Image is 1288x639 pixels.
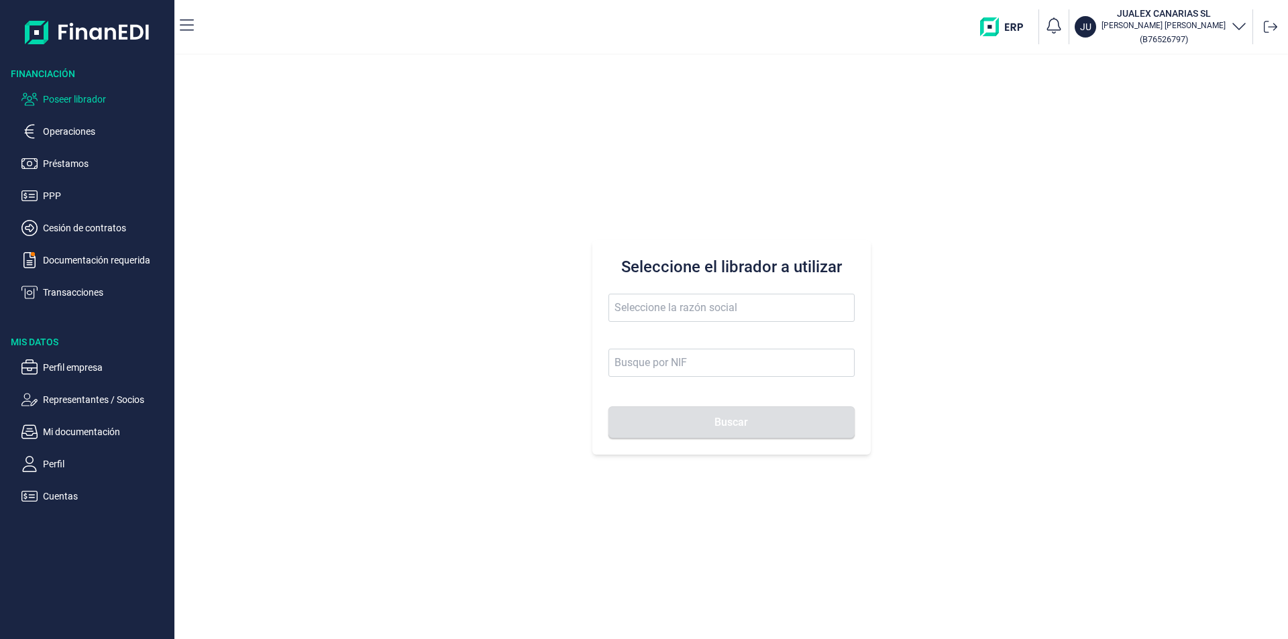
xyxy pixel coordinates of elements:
p: Transacciones [43,284,169,300]
button: Préstamos [21,156,169,172]
small: Copiar cif [1140,34,1188,44]
p: Mi documentación [43,424,169,440]
p: Cesión de contratos [43,220,169,236]
button: Transacciones [21,284,169,300]
p: Préstamos [43,156,169,172]
button: JUJUALEX CANARIAS SL[PERSON_NAME] [PERSON_NAME](B76526797) [1075,7,1247,47]
button: Documentación requerida [21,252,169,268]
button: Cesión de contratos [21,220,169,236]
p: Cuentas [43,488,169,504]
p: Perfil [43,456,169,472]
p: Poseer librador [43,91,169,107]
button: Perfil empresa [21,359,169,375]
button: Mi documentación [21,424,169,440]
h3: Seleccione el librador a utilizar [608,256,855,278]
input: Busque por NIF [608,349,855,377]
p: Perfil empresa [43,359,169,375]
button: Buscar [608,406,855,439]
button: Representantes / Socios [21,392,169,408]
span: Buscar [714,417,748,427]
img: erp [980,17,1033,36]
button: Operaciones [21,123,169,139]
button: Perfil [21,456,169,472]
button: Poseer librador [21,91,169,107]
button: Cuentas [21,488,169,504]
p: JU [1080,20,1091,34]
h3: JUALEX CANARIAS SL [1102,7,1226,20]
input: Seleccione la razón social [608,294,855,322]
p: PPP [43,188,169,204]
img: Logo de aplicación [25,11,150,54]
p: Operaciones [43,123,169,139]
p: Documentación requerida [43,252,169,268]
p: Representantes / Socios [43,392,169,408]
p: [PERSON_NAME] [PERSON_NAME] [1102,20,1226,31]
button: PPP [21,188,169,204]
